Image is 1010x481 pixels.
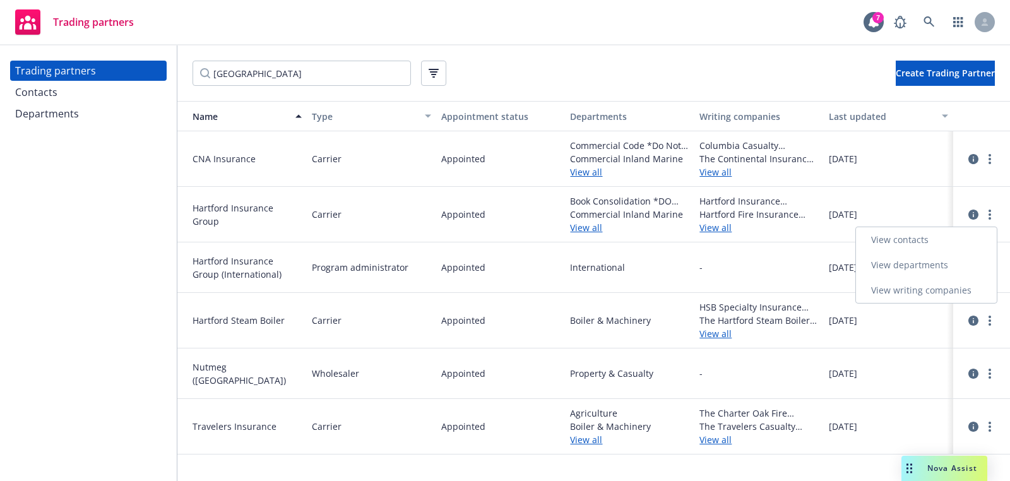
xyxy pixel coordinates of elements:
span: The Travelers Casualty Company [699,420,819,433]
span: Appointed [441,420,485,433]
span: Create Trading Partner [896,67,995,79]
button: Departments [565,101,694,131]
button: Last updated [824,101,953,131]
span: Property & Casualty [570,367,689,380]
span: CNA Insurance [193,152,302,165]
span: Carrier [312,208,342,221]
a: Trading partners [10,61,167,81]
div: Name [182,110,288,123]
span: [DATE] [829,314,857,327]
span: Hartford Fire Insurance Company [699,208,819,221]
span: Commercial Inland Marine [570,152,689,165]
div: Writing companies [699,110,819,123]
span: Trading partners [53,17,134,27]
a: circleInformation [966,419,981,434]
a: View all [570,433,689,446]
button: Type [307,101,436,131]
span: The Hartford Steam Boiler Inspection and Insurance Company [699,314,819,327]
span: International [570,261,689,274]
button: Create Trading Partner [896,61,995,86]
span: The Continental Insurance Company of [US_STATE] [699,152,819,165]
a: View writing companies [856,278,997,303]
a: View all [699,165,819,179]
a: more [982,419,997,434]
span: Book Consolidation *DO NOT USE* [570,194,689,208]
span: [DATE] [829,261,857,274]
a: more [982,151,997,167]
a: Switch app [946,9,971,35]
span: [DATE] [829,367,857,380]
span: Commercial Code *Do Not Use* [570,139,689,152]
span: Travelers Insurance [193,420,302,433]
a: View departments [856,252,997,278]
div: 7 [872,12,884,23]
div: Last updated [829,110,934,123]
a: circleInformation [966,366,981,381]
span: The Charter Oak Fire Insurance Company [699,407,819,420]
a: more [982,313,997,328]
button: Appointment status [436,101,566,131]
span: Carrier [312,152,342,165]
a: View contacts [856,227,997,252]
span: Nova Assist [927,463,977,473]
span: Hartford Steam Boiler [193,314,302,327]
span: [DATE] [829,152,857,165]
button: Nova Assist [901,456,987,481]
a: circleInformation [966,151,981,167]
span: HSB Specialty Insurance Company [699,300,819,314]
div: Contacts [15,82,57,102]
a: more [982,207,997,222]
div: Departments [15,104,79,124]
span: Appointed [441,314,485,327]
span: Agriculture [570,407,689,420]
a: View all [699,433,819,446]
input: Filter by keyword... [193,61,411,86]
a: Departments [10,104,167,124]
span: Appointed [441,261,485,274]
span: Appointed [441,367,485,380]
a: circleInformation [966,207,981,222]
span: Boiler & Machinery [570,314,689,327]
span: Carrier [312,420,342,433]
a: Contacts [10,82,167,102]
span: Hartford Insurance Group (International) [193,254,302,281]
span: Appointed [441,208,485,221]
a: View all [699,221,819,234]
a: View all [570,221,689,234]
span: Boiler & Machinery [570,420,689,433]
span: Nutmeg ([GEOGRAPHIC_DATA]) [193,360,302,387]
a: Report a Bug [888,9,913,35]
span: Program administrator [312,261,408,274]
span: Wholesaler [312,367,359,380]
span: Carrier [312,314,342,327]
span: Appointed [441,152,485,165]
a: View all [570,165,689,179]
a: Search [917,9,942,35]
span: [DATE] [829,420,857,433]
button: Writing companies [694,101,824,131]
div: Trading partners [15,61,96,81]
div: Appointment status [441,110,561,123]
span: Hartford Insurance Company of [US_STATE] [699,194,819,208]
a: more [982,366,997,381]
a: circleInformation [966,313,981,328]
button: Name [177,101,307,131]
a: View all [699,327,819,340]
div: Departments [570,110,689,123]
div: Drag to move [901,456,917,481]
a: Trading partners [10,4,139,40]
span: Hartford Insurance Group [193,201,302,228]
div: Type [312,110,417,123]
span: - [699,261,703,274]
span: Columbia Casualty Company [699,139,819,152]
span: - [699,367,703,380]
span: Commercial Inland Marine [570,208,689,221]
span: [DATE] [829,208,857,221]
